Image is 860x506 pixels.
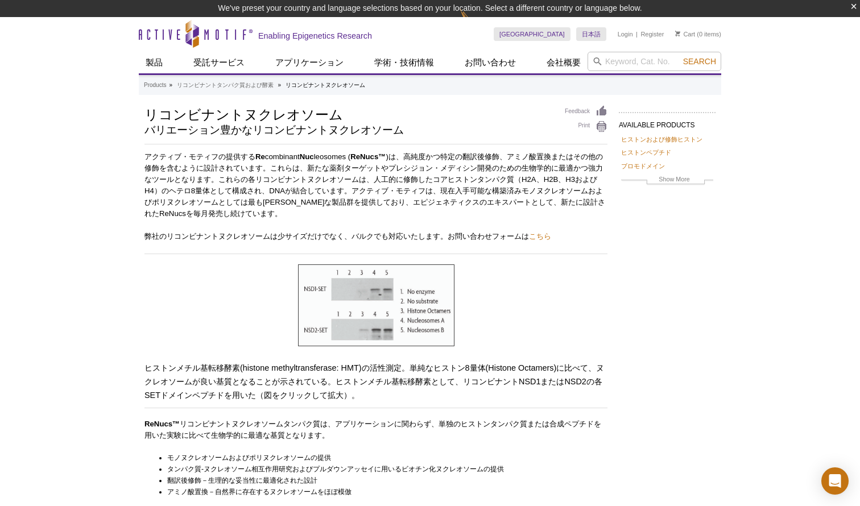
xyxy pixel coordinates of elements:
a: Feedback [565,105,607,118]
a: ブロモドメイン [621,161,665,171]
li: | [636,27,638,41]
h2: バリエーション豊かなリコンビナントヌクレオソーム [144,125,553,135]
a: Register [640,30,664,38]
img: Change Here [460,9,490,35]
span: Search [683,57,716,66]
strong: ReNucs™ [144,420,180,428]
a: 日本語 [576,27,606,41]
h2: AVAILABLE PRODUCTS [619,112,716,132]
img: Your Cart [675,31,680,36]
p: リコンビナントヌクレオソームタンパク質は、アプリケーションに関わらず、単独のヒストンタンパク質または合成ペプチドを用いた実験に比べて生物学的に最適な基質となります。 [144,418,607,441]
input: Keyword, Cat. No. [588,52,721,71]
a: お問い合わせ [458,52,523,73]
a: 学術・技術情報 [367,52,441,73]
a: Print [565,121,607,133]
li: モノヌクレオソームおよびポリヌクレオソームの提供 [167,452,597,463]
button: Search [680,56,720,67]
li: » [169,82,172,88]
li: (0 items) [675,27,721,41]
div: Open Intercom Messenger [821,467,849,495]
strong: Nuc [300,152,314,161]
a: Show More [621,174,713,187]
a: こちら [529,232,551,240]
li: » [278,82,282,88]
a: ヒストンおよび修飾ヒストン [621,134,702,144]
strong: ReNucs™ [350,152,386,161]
a: Login [618,30,633,38]
h1: リコンビナントヌクレオソーム [144,105,553,122]
a: リコンビナントタンパク質および酵素 [177,80,274,90]
a: Cart [675,30,695,38]
li: アミノ酸置換－自然界に存在するヌクレオソームをほぼ模倣 [167,486,597,497]
li: タンパク質-ヌクレオソーム相互作用研究およびプルダウンアッセイに用いるビオチン化ヌクレオソームの提供 [167,463,597,475]
a: [GEOGRAPHIC_DATA] [494,27,570,41]
a: 受託サービス [187,52,251,73]
p: アクティブ・モティフの提供する combinant leosomes ( )は、高純度かつ特定の翻訳後修飾、アミノ酸置換またはその他の修飾を含むように設計されています。これらは、新たな薬剤ターゲ... [144,151,607,242]
a: 会社概要 [540,52,588,73]
h2: Enabling Epigenetics Research [258,31,372,41]
a: 製品 [139,52,169,73]
img: HMT activity assay comparing recombinant nucleosomes and histone octamers as substrates. [298,264,454,347]
h3: ヒストンメチル基転移酵素(histone methyltransferase: HMT)の活性測定。単純なヒストン8量体(Histone Octamers)に比べて、ヌクレオソームが良い基質とな... [144,361,607,402]
a: ヒストンペプチド [621,147,671,157]
li: リコンビナントヌクレオソーム [286,82,365,88]
strong: Re [255,152,265,161]
a: アプリケーション [268,52,350,73]
li: 翻訳後修飾－生理的な妥当性に最適化された設計 [167,475,597,486]
a: Products [144,80,166,90]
